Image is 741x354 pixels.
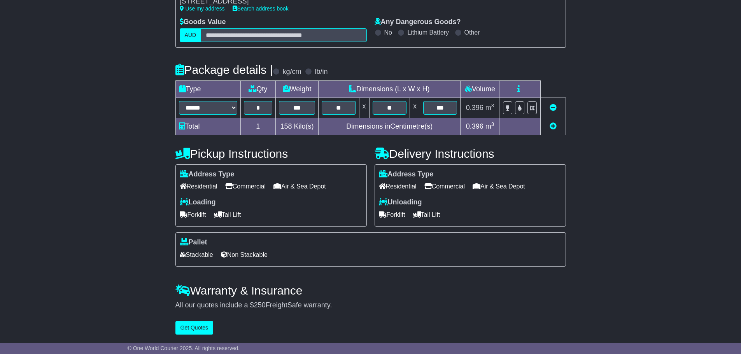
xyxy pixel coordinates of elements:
[466,104,483,112] span: 0.396
[375,18,461,26] label: Any Dangerous Goods?
[180,5,225,12] a: Use my address
[221,249,268,261] span: Non Stackable
[233,5,289,12] a: Search address book
[466,122,483,130] span: 0.396
[180,198,216,207] label: Loading
[407,29,449,36] label: Lithium Battery
[276,118,319,135] td: Kilo(s)
[375,147,566,160] h4: Delivery Instructions
[180,28,201,42] label: AUD
[464,29,480,36] label: Other
[180,180,217,192] span: Residential
[424,180,465,192] span: Commercial
[280,122,292,130] span: 158
[175,321,214,335] button: Get Quotes
[379,180,417,192] span: Residential
[550,104,557,112] a: Remove this item
[319,80,461,98] td: Dimensions (L x W x H)
[491,121,494,127] sup: 3
[461,80,499,98] td: Volume
[240,118,276,135] td: 1
[180,18,226,26] label: Goods Value
[180,209,206,221] span: Forklift
[180,170,235,179] label: Address Type
[240,80,276,98] td: Qty
[413,209,440,221] span: Tail Lift
[214,209,241,221] span: Tail Lift
[175,284,566,297] h4: Warranty & Insurance
[175,118,240,135] td: Total
[319,118,461,135] td: Dimensions in Centimetre(s)
[473,180,525,192] span: Air & Sea Depot
[485,122,494,130] span: m
[384,29,392,36] label: No
[175,80,240,98] td: Type
[410,98,420,118] td: x
[175,147,367,160] h4: Pickup Instructions
[379,198,422,207] label: Unloading
[359,98,369,118] td: x
[225,180,266,192] span: Commercial
[175,301,566,310] div: All our quotes include a $ FreightSafe warranty.
[175,63,273,76] h4: Package details |
[276,80,319,98] td: Weight
[379,209,405,221] span: Forklift
[485,104,494,112] span: m
[128,345,240,351] span: © One World Courier 2025. All rights reserved.
[273,180,326,192] span: Air & Sea Depot
[550,122,557,130] a: Add new item
[315,68,328,76] label: lb/in
[282,68,301,76] label: kg/cm
[379,170,434,179] label: Address Type
[180,249,213,261] span: Stackable
[491,103,494,108] sup: 3
[180,238,207,247] label: Pallet
[254,301,266,309] span: 250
